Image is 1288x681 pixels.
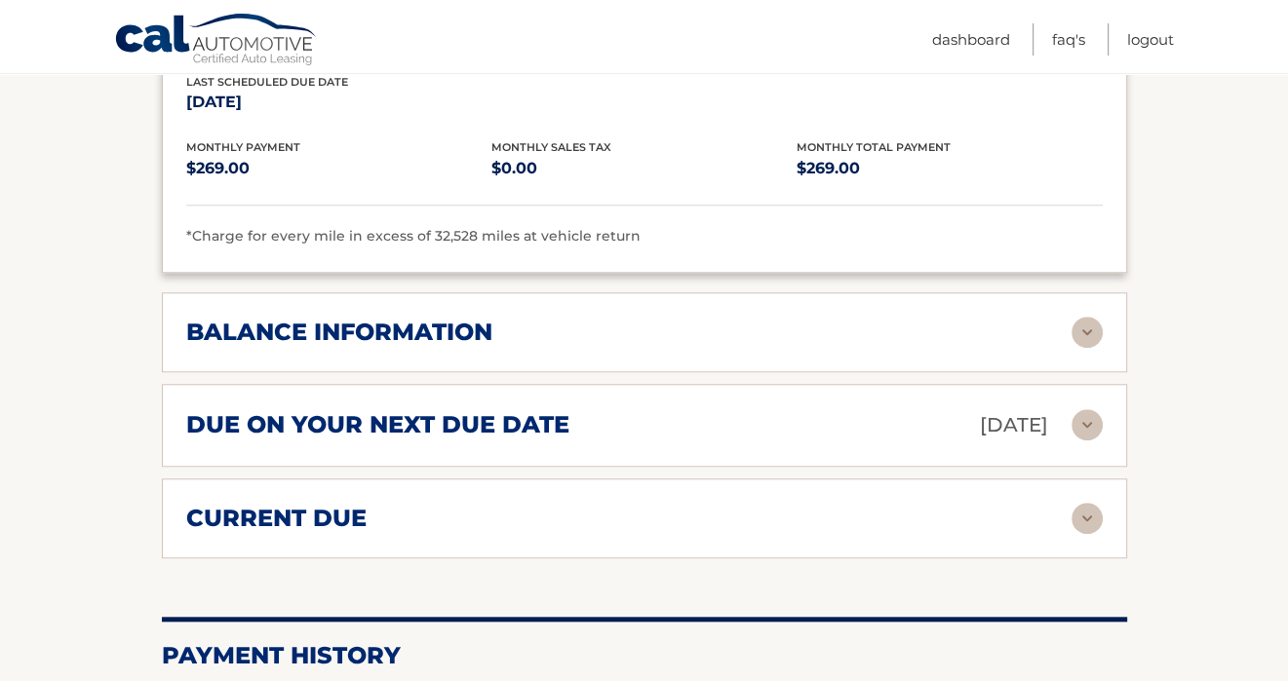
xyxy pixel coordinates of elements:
[797,155,1102,182] p: $269.00
[186,318,492,347] h2: balance information
[162,641,1127,670] h2: Payment History
[1052,23,1085,56] a: FAQ's
[186,75,348,89] span: Last Scheduled Due Date
[1127,23,1174,56] a: Logout
[1072,409,1103,440] img: accordion-rest.svg
[186,89,491,116] p: [DATE]
[186,504,367,533] h2: current due
[1072,503,1103,534] img: accordion-rest.svg
[1072,317,1103,348] img: accordion-rest.svg
[186,140,300,154] span: Monthly Payment
[797,140,951,154] span: Monthly Total Payment
[491,140,611,154] span: Monthly Sales Tax
[186,410,569,439] h2: due on your next due date
[186,227,641,245] span: *Charge for every mile in excess of 32,528 miles at vehicle return
[932,23,1010,56] a: Dashboard
[186,155,491,182] p: $269.00
[491,155,797,182] p: $0.00
[114,13,319,69] a: Cal Automotive
[980,408,1048,442] p: [DATE]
